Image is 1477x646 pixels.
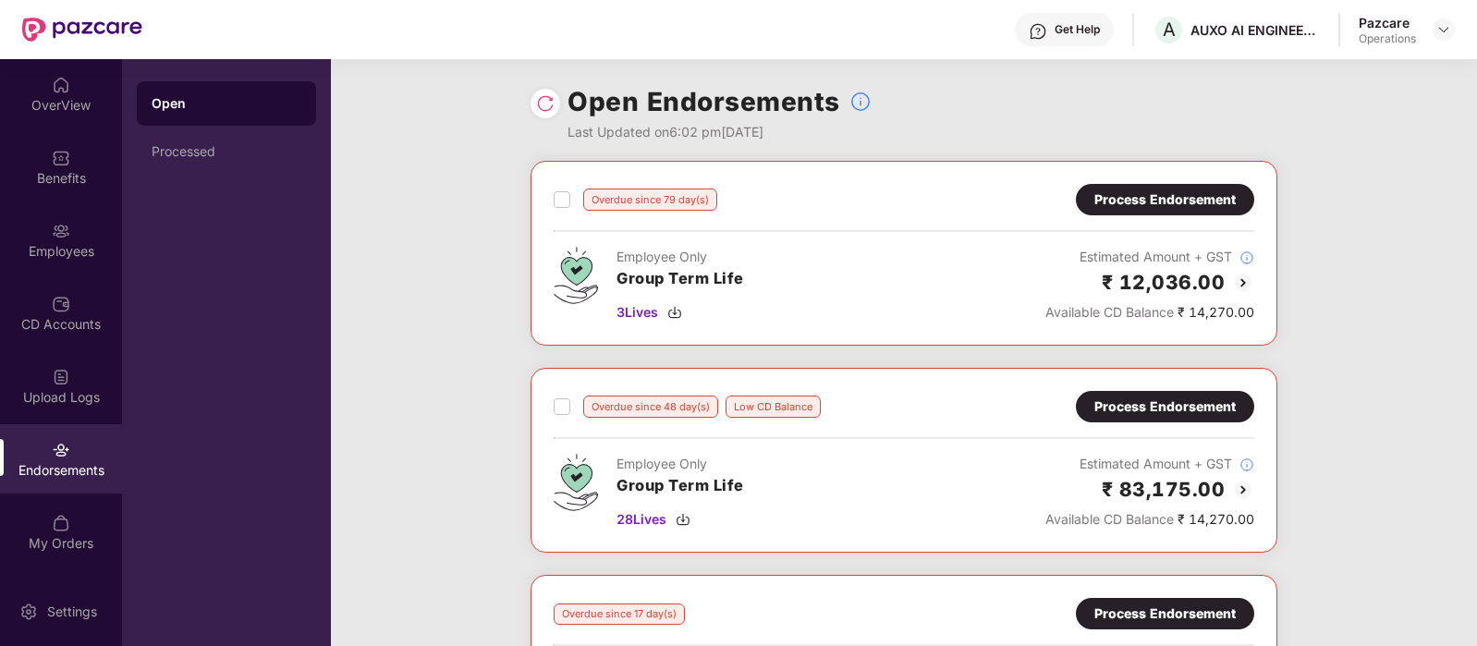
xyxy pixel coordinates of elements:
[52,514,70,532] img: svg+xml;base64,PHN2ZyBpZD0iTXlfT3JkZXJzIiBkYXRhLW5hbWU9Ik15IE9yZGVycyIgeG1sbnM9Imh0dHA6Ly93d3cudz...
[1239,457,1254,472] img: svg+xml;base64,PHN2ZyBpZD0iSW5mb18tXzMyeDMyIiBkYXRhLW5hbWU9IkluZm8gLSAzMngzMiIgeG1sbnM9Imh0dHA6Ly...
[568,122,872,142] div: Last Updated on 6:02 pm[DATE]
[1232,272,1254,294] img: svg+xml;base64,PHN2ZyBpZD0iQmFjay0yMHgyMCIgeG1sbnM9Imh0dHA6Ly93d3cudzMub3JnLzIwMDAvc3ZnIiB3aWR0aD...
[52,149,70,167] img: svg+xml;base64,PHN2ZyBpZD0iQmVuZWZpdHMiIHhtbG5zPSJodHRwOi8vd3d3LnczLm9yZy8yMDAwL3N2ZyIgd2lkdGg9Ij...
[676,512,690,527] img: svg+xml;base64,PHN2ZyBpZD0iRG93bmxvYWQtMzJ4MzIiIHhtbG5zPSJodHRwOi8vd3d3LnczLm9yZy8yMDAwL3N2ZyIgd2...
[1045,509,1254,530] div: ₹ 14,270.00
[1045,302,1254,323] div: ₹ 14,270.00
[1190,21,1320,39] div: AUXO AI ENGINEERING PRIVATE LIMITED
[583,396,718,418] div: Overdue since 48 day(s)
[616,509,666,530] span: 28 Lives
[1045,247,1254,267] div: Estimated Amount + GST
[52,295,70,313] img: svg+xml;base64,PHN2ZyBpZD0iQ0RfQWNjb3VudHMiIGRhdGEtbmFtZT0iQ0QgQWNjb3VudHMiIHhtbG5zPSJodHRwOi8vd3...
[1094,603,1236,624] div: Process Endorsement
[1102,474,1226,505] h2: ₹ 83,175.00
[1436,22,1451,37] img: svg+xml;base64,PHN2ZyBpZD0iRHJvcGRvd24tMzJ4MzIiIHhtbG5zPSJodHRwOi8vd3d3LnczLm9yZy8yMDAwL3N2ZyIgd2...
[554,454,598,511] img: svg+xml;base64,PHN2ZyB4bWxucz0iaHR0cDovL3d3dy53My5vcmcvMjAwMC9zdmciIHdpZHRoPSI0Ny43MTQiIGhlaWdodD...
[536,94,555,113] img: svg+xml;base64,PHN2ZyBpZD0iUmVsb2FkLTMyeDMyIiB4bWxucz0iaHR0cDovL3d3dy53My5vcmcvMjAwMC9zdmciIHdpZH...
[42,603,103,621] div: Settings
[554,603,685,625] div: Overdue since 17 day(s)
[1359,31,1416,46] div: Operations
[1029,22,1047,41] img: svg+xml;base64,PHN2ZyBpZD0iSGVscC0zMngzMiIgeG1sbnM9Imh0dHA6Ly93d3cudzMub3JnLzIwMDAvc3ZnIiB3aWR0aD...
[1094,189,1236,210] div: Process Endorsement
[19,603,38,621] img: svg+xml;base64,PHN2ZyBpZD0iU2V0dGluZy0yMHgyMCIgeG1sbnM9Imh0dHA6Ly93d3cudzMub3JnLzIwMDAvc3ZnIiB3aW...
[52,76,70,94] img: svg+xml;base64,PHN2ZyBpZD0iSG9tZSIgeG1sbnM9Imh0dHA6Ly93d3cudzMub3JnLzIwMDAvc3ZnIiB3aWR0aD0iMjAiIG...
[616,474,744,498] h3: Group Term Life
[1102,267,1226,298] h2: ₹ 12,036.00
[616,267,744,291] h3: Group Term Life
[1055,22,1100,37] div: Get Help
[1045,454,1254,474] div: Estimated Amount + GST
[667,305,682,320] img: svg+xml;base64,PHN2ZyBpZD0iRG93bmxvYWQtMzJ4MzIiIHhtbG5zPSJodHRwOi8vd3d3LnczLm9yZy8yMDAwL3N2ZyIgd2...
[52,368,70,386] img: svg+xml;base64,PHN2ZyBpZD0iVXBsb2FkX0xvZ3MiIGRhdGEtbmFtZT0iVXBsb2FkIExvZ3MiIHhtbG5zPSJodHRwOi8vd3...
[52,441,70,459] img: svg+xml;base64,PHN2ZyBpZD0iRW5kb3JzZW1lbnRzIiB4bWxucz0iaHR0cDovL3d3dy53My5vcmcvMjAwMC9zdmciIHdpZH...
[616,302,658,323] span: 3 Lives
[52,222,70,240] img: svg+xml;base64,PHN2ZyBpZD0iRW1wbG95ZWVzIiB4bWxucz0iaHR0cDovL3d3dy53My5vcmcvMjAwMC9zdmciIHdpZHRoPS...
[726,396,821,418] div: Low CD Balance
[583,189,717,211] div: Overdue since 79 day(s)
[568,81,840,122] h1: Open Endorsements
[554,247,598,304] img: svg+xml;base64,PHN2ZyB4bWxucz0iaHR0cDovL3d3dy53My5vcmcvMjAwMC9zdmciIHdpZHRoPSI0Ny43MTQiIGhlaWdodD...
[1163,18,1176,41] span: A
[849,91,872,113] img: svg+xml;base64,PHN2ZyBpZD0iSW5mb18tXzMyeDMyIiBkYXRhLW5hbWU9IkluZm8gLSAzMngzMiIgeG1sbnM9Imh0dHA6Ly...
[1359,14,1416,31] div: Pazcare
[1232,479,1254,501] img: svg+xml;base64,PHN2ZyBpZD0iQmFjay0yMHgyMCIgeG1sbnM9Imh0dHA6Ly93d3cudzMub3JnLzIwMDAvc3ZnIiB3aWR0aD...
[616,454,744,474] div: Employee Only
[616,247,744,267] div: Employee Only
[1045,511,1174,527] span: Available CD Balance
[22,18,142,42] img: New Pazcare Logo
[1045,304,1174,320] span: Available CD Balance
[1094,396,1236,417] div: Process Endorsement
[152,94,301,113] div: Open
[1239,250,1254,265] img: svg+xml;base64,PHN2ZyBpZD0iSW5mb18tXzMyeDMyIiBkYXRhLW5hbWU9IkluZm8gLSAzMngzMiIgeG1sbnM9Imh0dHA6Ly...
[152,144,301,159] div: Processed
